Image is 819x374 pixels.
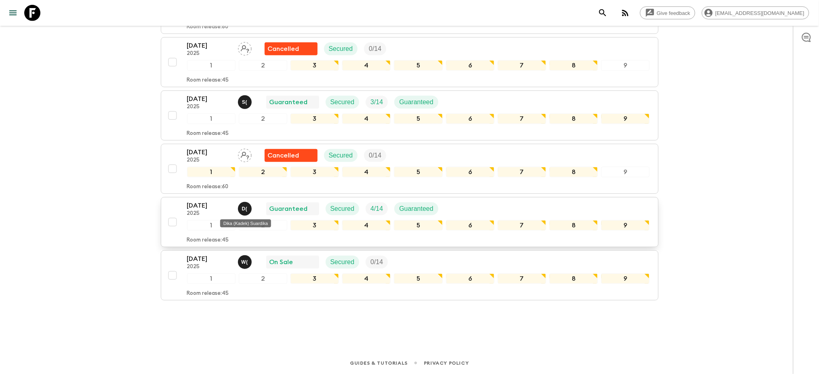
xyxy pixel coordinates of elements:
p: 3 / 14 [371,97,383,107]
div: 7 [498,220,546,231]
div: Trip Fill [364,149,386,162]
div: Flash Pack cancellation [265,149,318,162]
span: Assign pack leader [238,151,252,158]
button: W( [238,255,253,269]
div: 8 [550,273,598,284]
div: 9 [601,167,650,177]
p: [DATE] [187,254,232,264]
div: 1 [187,220,236,231]
div: 2 [239,273,287,284]
button: S( [238,95,253,109]
div: Secured [324,42,358,55]
div: 2 [239,113,287,124]
p: Room release: 45 [187,130,229,137]
div: Secured [326,202,360,215]
p: Room release: 45 [187,290,229,297]
span: Wawan (Made) Murawan [238,258,253,264]
p: 0 / 14 [369,44,381,54]
div: Trip Fill [366,202,388,215]
div: 1 [187,167,236,177]
div: 5 [394,167,442,177]
p: 2025 [187,210,232,217]
div: [EMAIL_ADDRESS][DOMAIN_NAME] [702,6,809,19]
div: 6 [446,273,495,284]
p: Guaranteed [269,97,308,107]
p: [DATE] [187,201,232,210]
div: 5 [394,273,442,284]
div: 1 [187,60,236,71]
p: 2025 [187,264,232,270]
div: 8 [550,60,598,71]
div: 9 [601,273,650,284]
div: 4 [342,60,391,71]
div: Secured [326,96,360,109]
span: Shandy (Putu) Sandhi Astra Juniawan [238,98,253,104]
div: 6 [446,220,495,231]
button: [DATE]2025Wawan (Made) MurawanOn SaleSecuredTrip Fill123456789Room release:45 [161,250,659,300]
p: Room release: 60 [187,184,229,190]
button: [DATE]2025Dika (Kadek) SuardikaGuaranteedSecuredTrip FillGuaranteed123456789Room release:45 [161,197,659,247]
div: 2 [239,167,287,177]
div: 6 [446,167,495,177]
div: 9 [601,60,650,71]
div: Secured [326,256,360,269]
div: 3 [291,273,339,284]
p: S ( [242,99,247,105]
p: Room release: 60 [187,24,229,30]
div: 7 [498,113,546,124]
span: Assign pack leader [238,44,252,51]
p: Room release: 45 [187,237,229,244]
div: Trip Fill [366,256,388,269]
p: Secured [331,97,355,107]
p: Guaranteed [399,204,434,214]
p: 4 / 14 [371,204,383,214]
p: 2025 [187,157,232,164]
span: Dika (Kadek) Suardika [238,204,253,211]
p: [DATE] [187,147,232,157]
div: 8 [550,167,598,177]
a: Give feedback [640,6,695,19]
p: Guaranteed [399,97,434,107]
div: 4 [342,220,391,231]
p: 0 / 14 [371,257,383,267]
div: 5 [394,113,442,124]
p: W ( [241,259,248,265]
p: Secured [331,257,355,267]
div: 2 [239,60,287,71]
div: 8 [550,220,598,231]
p: [DATE] [187,41,232,50]
p: Guaranteed [269,204,308,214]
div: 5 [394,220,442,231]
p: Secured [329,44,353,54]
button: [DATE]2025Shandy (Putu) Sandhi Astra JuniawanGuaranteedSecuredTrip FillGuaranteed123456789Room re... [161,90,659,141]
div: 5 [394,60,442,71]
a: Privacy Policy [424,359,469,368]
button: D( [238,202,253,216]
div: 8 [550,113,598,124]
div: 7 [498,60,546,71]
button: menu [5,5,21,21]
button: [DATE]2025Assign pack leaderFlash Pack cancellationSecuredTrip Fill123456789Room release:60 [161,144,659,194]
div: 4 [342,167,391,177]
div: Secured [324,149,358,162]
div: Trip Fill [366,96,388,109]
div: 1 [187,273,236,284]
div: 4 [342,113,391,124]
p: 2025 [187,104,232,110]
p: On Sale [269,257,293,267]
span: Give feedback [653,10,695,16]
p: D ( [242,206,248,212]
div: 9 [601,220,650,231]
p: Secured [329,151,353,160]
div: 1 [187,113,236,124]
div: 7 [498,273,546,284]
p: Cancelled [268,44,299,54]
div: 3 [291,113,339,124]
p: Room release: 45 [187,77,229,84]
div: 7 [498,167,546,177]
div: 6 [446,60,495,71]
div: 4 [342,273,391,284]
button: [DATE]2025Assign pack leaderFlash Pack cancellationSecuredTrip Fill123456789Room release:45 [161,37,659,87]
div: 6 [446,113,495,124]
button: search adventures [595,5,611,21]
